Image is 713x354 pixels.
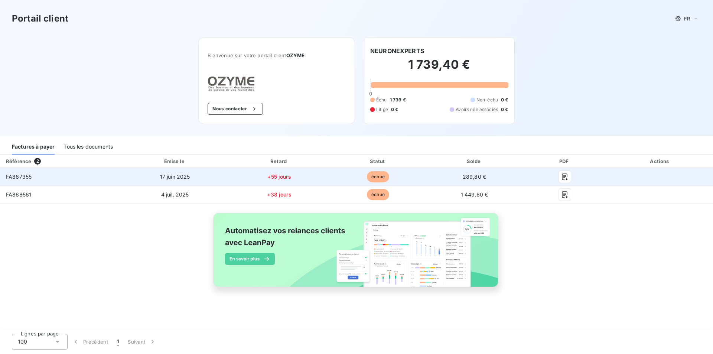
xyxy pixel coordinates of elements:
span: +55 jours [267,173,291,180]
span: 17 juin 2025 [160,173,190,180]
button: Suivant [123,334,161,350]
span: Avoirs non associés [456,106,498,113]
span: 289,80 € [463,173,486,180]
div: Référence [6,158,31,164]
div: Factures à payer [12,139,55,155]
div: Actions [609,157,712,165]
span: 1 739 € [390,97,406,103]
span: 100 [18,338,27,345]
h3: Portail client [12,12,68,25]
button: Précédent [68,334,113,350]
img: banner [206,208,507,300]
span: 0 € [391,106,398,113]
span: 0 € [501,106,508,113]
span: FA867355 [6,173,32,180]
span: OZYME [286,52,305,58]
span: Échu [376,97,387,103]
span: 0 € [501,97,508,103]
span: échue [367,171,389,182]
span: échue [367,189,389,200]
span: FA868561 [6,191,31,198]
div: Tous les documents [64,139,113,155]
span: 2 [34,158,41,165]
h2: 1 739,40 € [370,57,508,79]
span: 4 juil. 2025 [161,191,189,198]
button: Nous contacter [208,103,263,115]
div: Retard [231,157,328,165]
span: 0 [369,91,372,97]
h6: NEURONEXPERTS [370,46,424,55]
span: Bienvenue sur votre portail client . [208,52,346,58]
div: Émise le [122,157,228,165]
div: Solde [428,157,520,165]
span: FR [684,16,690,22]
span: Non-échu [476,97,498,103]
button: 1 [113,334,123,350]
span: 1 [117,338,119,345]
span: +38 jours [267,191,291,198]
div: Statut [331,157,426,165]
img: Company logo [208,76,255,91]
div: PDF [524,157,606,165]
span: Litige [376,106,388,113]
span: 1 449,60 € [461,191,488,198]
